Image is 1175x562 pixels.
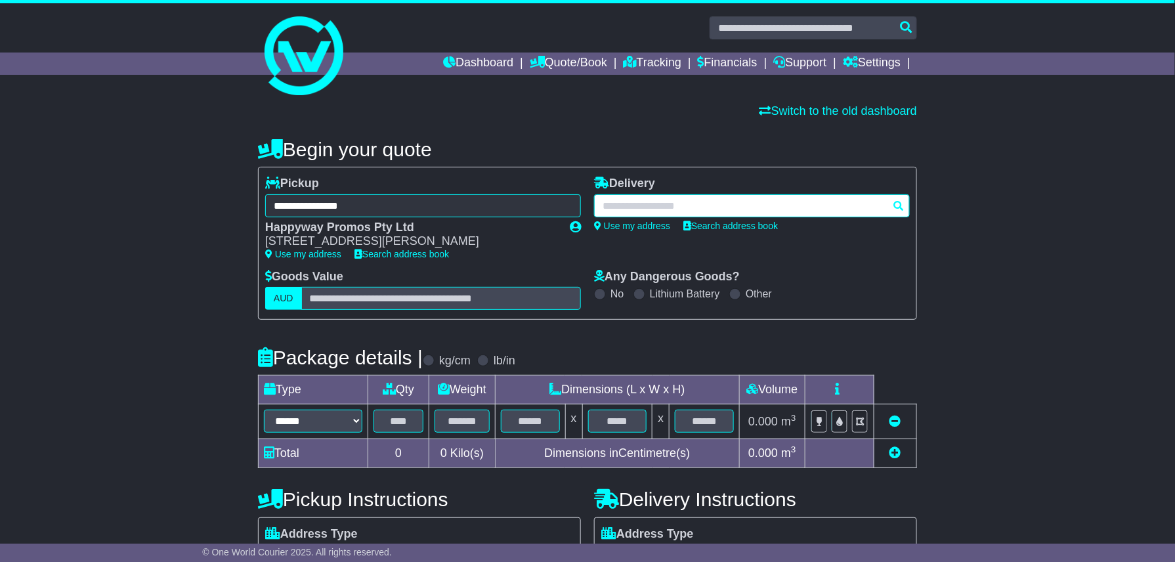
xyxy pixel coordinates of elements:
h4: Package details | [258,347,423,368]
div: Happyway Promos Pty Ltd [265,221,557,235]
span: m [781,415,796,428]
a: Switch to the old dashboard [759,104,917,118]
a: Search address book [683,221,778,231]
label: Other [746,288,772,300]
a: Remove this item [889,415,901,428]
sup: 3 [791,413,796,423]
a: Quote/Book [530,53,607,75]
a: Support [774,53,827,75]
a: Use my address [594,221,670,231]
label: Address Type [601,527,694,542]
a: Use my address [265,249,341,259]
label: lb/in [494,354,515,368]
td: x [652,404,670,439]
span: © One World Courier 2025. All rights reserved. [202,547,392,557]
a: Tracking [624,53,681,75]
td: Weight [429,376,496,404]
td: Kilo(s) [429,439,496,467]
label: kg/cm [439,354,471,368]
a: Financials [698,53,758,75]
label: AUD [265,287,302,310]
label: Delivery [594,177,655,191]
sup: 3 [791,444,796,454]
td: Total [259,439,368,467]
td: Qty [368,376,429,404]
label: Pickup [265,177,319,191]
td: Dimensions in Centimetre(s) [495,439,739,467]
label: No [610,288,624,300]
label: Lithium Battery [650,288,720,300]
td: x [565,404,582,439]
td: 0 [368,439,429,467]
td: Dimensions (L x W x H) [495,376,739,404]
h4: Pickup Instructions [258,488,581,510]
h4: Delivery Instructions [594,488,917,510]
a: Add new item [889,446,901,460]
span: 0.000 [748,446,778,460]
label: Any Dangerous Goods? [594,270,740,284]
typeahead: Please provide city [594,194,910,217]
td: Volume [739,376,805,404]
span: 0 [440,446,447,460]
label: Goods Value [265,270,343,284]
span: m [781,446,796,460]
td: Type [259,376,368,404]
a: Search address book [354,249,449,259]
span: 0.000 [748,415,778,428]
label: Address Type [265,527,358,542]
a: Settings [843,53,901,75]
h4: Begin your quote [258,139,917,160]
a: Dashboard [443,53,513,75]
div: [STREET_ADDRESS][PERSON_NAME] [265,234,557,249]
